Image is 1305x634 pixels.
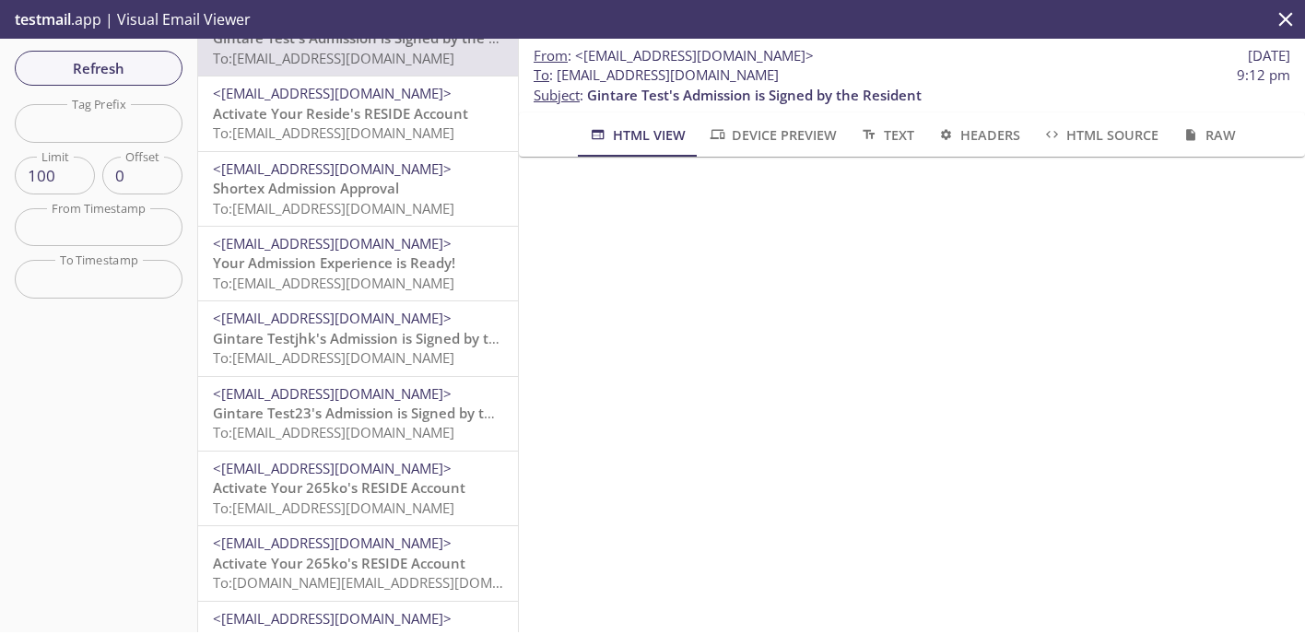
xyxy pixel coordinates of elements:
[213,499,454,517] span: To: [EMAIL_ADDRESS][DOMAIN_NAME]
[534,46,814,65] span: :
[213,478,465,497] span: Activate Your 265ko's RESIDE Account
[213,554,465,572] span: Activate Your 265ko's RESIDE Account
[936,123,1020,147] span: Headers
[213,159,452,178] span: <[EMAIL_ADDRESS][DOMAIN_NAME]>
[213,348,454,367] span: To: [EMAIL_ADDRESS][DOMAIN_NAME]
[534,65,779,85] span: : [EMAIL_ADDRESS][DOMAIN_NAME]
[534,46,568,65] span: From
[708,123,837,147] span: Device Preview
[1237,65,1290,85] span: 9:12 pm
[534,86,580,104] span: Subject
[198,227,518,300] div: <[EMAIL_ADDRESS][DOMAIN_NAME]>Your Admission Experience is Ready!To:[EMAIL_ADDRESS][DOMAIN_NAME]
[859,123,913,147] span: Text
[213,423,454,441] span: To: [EMAIL_ADDRESS][DOMAIN_NAME]
[213,573,563,592] span: To: [DOMAIN_NAME][EMAIL_ADDRESS][DOMAIN_NAME]
[198,76,518,150] div: <[EMAIL_ADDRESS][DOMAIN_NAME]>Activate Your Reside's RESIDE AccountTo:[EMAIL_ADDRESS][DOMAIN_NAME]
[198,152,518,226] div: <[EMAIL_ADDRESS][DOMAIN_NAME]>Shortex Admission ApprovalTo:[EMAIL_ADDRESS][DOMAIN_NAME]
[575,46,814,65] span: <[EMAIL_ADDRESS][DOMAIN_NAME]>
[213,123,454,142] span: To: [EMAIL_ADDRESS][DOMAIN_NAME]
[588,123,685,147] span: HTML View
[213,534,452,552] span: <[EMAIL_ADDRESS][DOMAIN_NAME]>
[213,329,569,347] span: Gintare Testjhk's Admission is Signed by the Resident
[587,86,922,104] span: Gintare Test's Admission is Signed by the Resident
[213,199,454,217] span: To: [EMAIL_ADDRESS][DOMAIN_NAME]
[198,301,518,375] div: <[EMAIL_ADDRESS][DOMAIN_NAME]>Gintare Testjhk's Admission is Signed by the ResidentTo:[EMAIL_ADDR...
[15,9,71,29] span: testmail
[198,526,518,600] div: <[EMAIL_ADDRESS][DOMAIN_NAME]>Activate Your 265ko's RESIDE AccountTo:[DOMAIN_NAME][EMAIL_ADDRESS]...
[198,377,518,451] div: <[EMAIL_ADDRESS][DOMAIN_NAME]>Gintare Test23's Admission is Signed by the ResidentTo:[EMAIL_ADDRE...
[213,49,454,67] span: To: [EMAIL_ADDRESS][DOMAIN_NAME]
[213,459,452,477] span: <[EMAIL_ADDRESS][DOMAIN_NAME]>
[213,609,452,628] span: <[EMAIL_ADDRESS][DOMAIN_NAME]>
[213,179,399,197] span: Shortex Admission Approval
[534,65,1290,105] p: :
[29,56,168,80] span: Refresh
[213,29,547,47] span: Gintare Test's Admission is Signed by the Resident
[1181,123,1235,147] span: Raw
[213,404,564,422] span: Gintare Test23's Admission is Signed by the Resident
[213,253,455,272] span: Your Admission Experience is Ready!
[198,452,518,525] div: <[EMAIL_ADDRESS][DOMAIN_NAME]>Activate Your 265ko's RESIDE AccountTo:[EMAIL_ADDRESS][DOMAIN_NAME]
[213,104,468,123] span: Activate Your Reside's RESIDE Account
[213,384,452,403] span: <[EMAIL_ADDRESS][DOMAIN_NAME]>
[213,309,452,327] span: <[EMAIL_ADDRESS][DOMAIN_NAME]>
[213,234,452,252] span: <[EMAIL_ADDRESS][DOMAIN_NAME]>
[198,2,518,76] div: <[EMAIL_ADDRESS][DOMAIN_NAME]>Gintare Test's Admission is Signed by the ResidentTo:[EMAIL_ADDRESS...
[213,84,452,102] span: <[EMAIL_ADDRESS][DOMAIN_NAME]>
[534,65,549,84] span: To
[213,274,454,292] span: To: [EMAIL_ADDRESS][DOMAIN_NAME]
[15,51,182,86] button: Refresh
[1248,46,1290,65] span: [DATE]
[1042,123,1158,147] span: HTML Source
